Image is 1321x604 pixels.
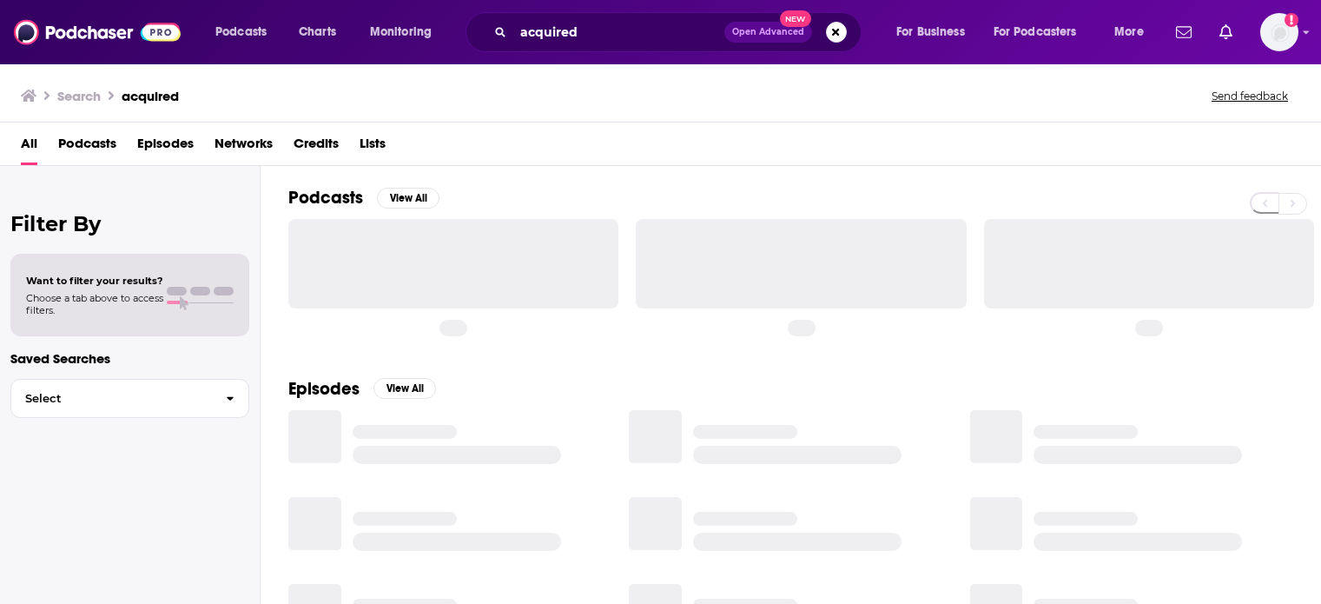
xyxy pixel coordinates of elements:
[373,378,436,399] button: View All
[358,18,454,46] button: open menu
[10,379,249,418] button: Select
[215,129,273,165] a: Networks
[137,129,194,165] a: Episodes
[1260,13,1298,51] img: User Profile
[1206,89,1293,103] button: Send feedback
[10,211,249,236] h2: Filter By
[58,129,116,165] a: Podcasts
[215,20,267,44] span: Podcasts
[26,275,163,287] span: Want to filter your results?
[513,18,724,46] input: Search podcasts, credits, & more...
[21,129,37,165] a: All
[1260,13,1298,51] span: Logged in as RebRoz5
[288,378,436,400] a: EpisodesView All
[57,88,101,104] h3: Search
[10,350,249,367] p: Saved Searches
[1102,18,1166,46] button: open menu
[377,188,439,209] button: View All
[294,129,339,165] a: Credits
[780,10,811,27] span: New
[896,20,965,44] span: For Business
[724,22,812,43] button: Open AdvancedNew
[1212,17,1239,47] a: Show notifications dropdown
[370,20,432,44] span: Monitoring
[994,20,1077,44] span: For Podcasters
[1114,20,1144,44] span: More
[482,12,878,52] div: Search podcasts, credits, & more...
[122,88,179,104] h3: acquired
[287,18,347,46] a: Charts
[884,18,987,46] button: open menu
[288,187,439,209] a: PodcastsView All
[982,18,1102,46] button: open menu
[288,378,360,400] h2: Episodes
[1260,13,1298,51] button: Show profile menu
[1285,13,1298,27] svg: Add a profile image
[203,18,289,46] button: open menu
[360,129,386,165] a: Lists
[732,28,804,37] span: Open Advanced
[1169,17,1199,47] a: Show notifications dropdown
[14,16,181,49] img: Podchaser - Follow, Share and Rate Podcasts
[288,187,363,209] h2: Podcasts
[26,292,163,316] span: Choose a tab above to access filters.
[11,393,212,404] span: Select
[299,20,336,44] span: Charts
